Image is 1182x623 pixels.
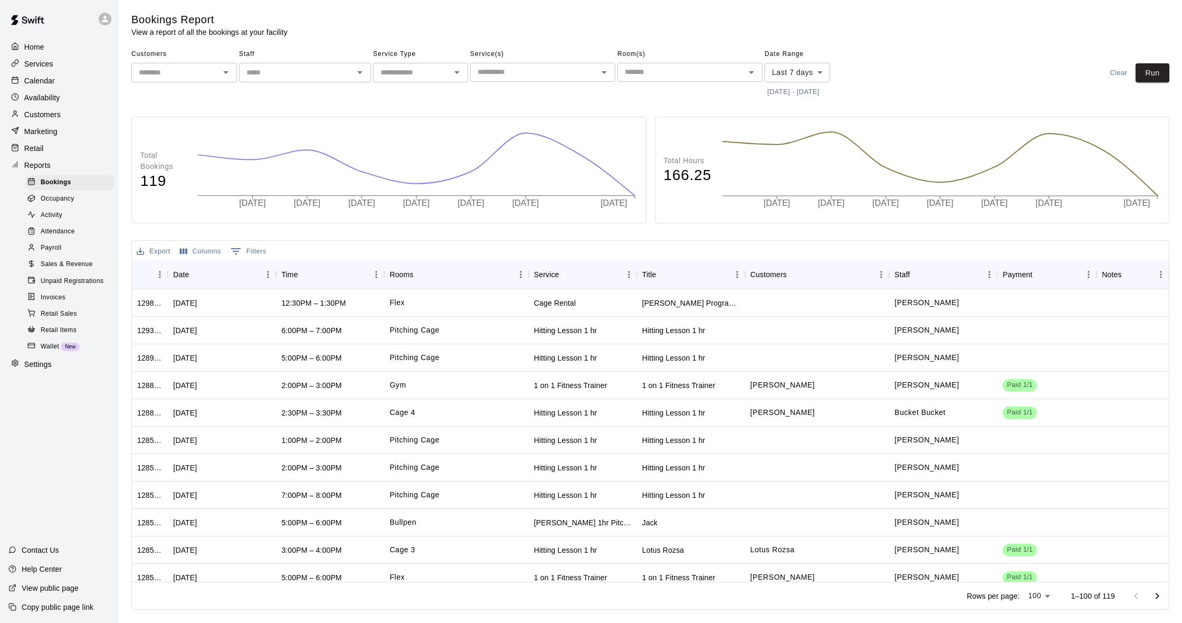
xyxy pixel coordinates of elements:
[8,56,110,72] a: Services
[137,462,163,473] div: 1285930
[137,267,152,282] button: Sort
[25,208,115,223] div: Activity
[642,490,706,501] div: Hitting Lesson 1 hr
[134,243,173,260] button: Export
[239,199,265,207] tspan: [DATE]
[281,545,341,555] div: 3:00PM – 4:00PM
[642,408,706,418] div: Hitting Lesson 1 hr
[642,353,706,363] div: Hitting Lesson 1 hr
[173,490,197,501] div: Tue, Aug 12, 2025
[894,572,959,583] p: Isaiah Nelson
[24,59,53,69] p: Services
[8,39,110,55] a: Home
[534,325,597,336] div: Hitting Lesson 1 hr
[281,517,341,528] div: 5:00PM – 6:00PM
[140,172,187,191] h4: 119
[1136,63,1169,83] button: Run
[534,462,597,473] div: Hitting Lesson 1 hr
[373,46,468,63] span: Service Type
[352,65,367,80] button: Open
[152,267,168,282] button: Menu
[8,124,110,139] a: Marketing
[981,199,1008,207] tspan: [DATE]
[137,408,163,418] div: 1288297
[8,140,110,156] a: Retail
[1123,199,1150,207] tspan: [DATE]
[25,174,119,191] a: Bookings
[24,109,61,120] p: Customers
[750,407,815,418] p: Jojo Chrzanowski
[389,572,405,583] p: Flex
[25,192,115,206] div: Occupancy
[25,257,119,273] a: Sales & Revenue
[1024,588,1054,603] div: 100
[298,267,313,282] button: Sort
[281,260,298,289] div: Time
[22,564,62,574] p: Help Center
[173,353,197,363] div: Tue, Aug 12, 2025
[450,65,464,80] button: Open
[389,489,439,501] p: Pitching Cage
[764,199,790,207] tspan: [DATE]
[513,267,529,282] button: Menu
[1102,260,1121,289] div: Notes
[25,207,119,224] a: Activity
[745,260,889,289] div: Customers
[168,260,276,289] div: Date
[281,572,341,583] div: 5:00PM – 6:00PM
[894,260,910,289] div: Staff
[8,107,110,122] div: Customers
[41,292,65,303] span: Invoices
[137,572,163,583] div: 1285623
[744,65,759,80] button: Open
[1003,408,1037,418] span: Paid 1/1
[389,325,439,336] p: Pitching Cage
[281,462,341,473] div: 2:00PM – 3:00PM
[137,298,163,308] div: 1298226
[137,380,163,391] div: 1288413
[22,583,79,593] p: View public page
[260,267,276,282] button: Menu
[281,325,341,336] div: 6:00PM – 7:00PM
[281,408,341,418] div: 2:30PM – 3:30PM
[981,267,997,282] button: Menu
[927,199,953,207] tspan: [DATE]
[173,298,197,308] div: Wed, Aug 13, 2025
[281,380,341,391] div: 2:00PM – 3:00PM
[873,267,889,282] button: Menu
[512,199,538,207] tspan: [DATE]
[137,490,163,501] div: 1285913
[642,435,706,446] div: Hitting Lesson 1 hr
[1036,199,1062,207] tspan: [DATE]
[131,46,237,63] span: Customers
[22,602,93,612] p: Copy public page link
[8,356,110,372] a: Settings
[25,175,115,190] div: Bookings
[597,65,612,80] button: Open
[894,435,959,446] p: Joe Ferro
[1147,586,1168,607] button: Go to next page
[25,290,115,305] div: Invoices
[281,490,341,501] div: 7:00PM – 8:00PM
[41,194,74,204] span: Occupancy
[8,73,110,89] div: Calendar
[389,297,405,308] p: Flex
[534,408,597,418] div: Hitting Lesson 1 hr
[600,199,627,207] tspan: [DATE]
[173,408,197,418] div: Tue, Aug 12, 2025
[1003,260,1032,289] div: Payment
[8,157,110,173] a: Reports
[894,380,959,391] p: Isaiah Nelson
[22,545,59,555] p: Contact Us
[25,323,115,338] div: Retail Items
[24,92,60,103] p: Availability
[389,517,416,528] p: Bullpen
[389,260,413,289] div: Rooms
[894,462,959,473] p: Joe Ferro
[750,260,787,289] div: Customers
[384,260,528,289] div: Rooms
[1122,267,1137,282] button: Sort
[24,143,44,154] p: Retail
[894,352,959,363] p: Joe Ferro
